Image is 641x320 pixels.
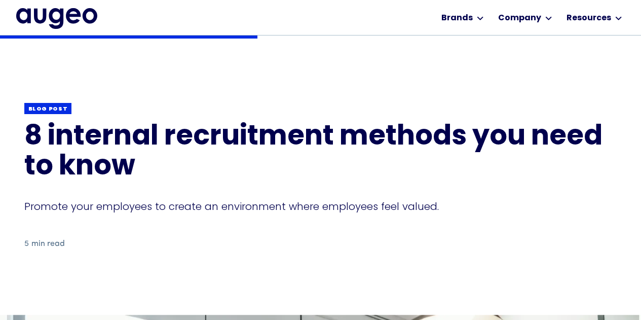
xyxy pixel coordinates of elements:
[16,8,97,28] a: home
[498,12,541,24] div: Company
[28,105,68,113] div: Blog post
[24,238,29,250] div: 5
[31,238,65,250] div: min read
[24,123,617,183] h1: 8 internal recruitment methods you need to know
[567,12,611,24] div: Resources
[24,199,617,214] div: Promote your employees to create an environment where employees feel valued.
[16,8,97,28] img: Augeo's full logo in midnight blue.
[441,12,473,24] div: Brands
